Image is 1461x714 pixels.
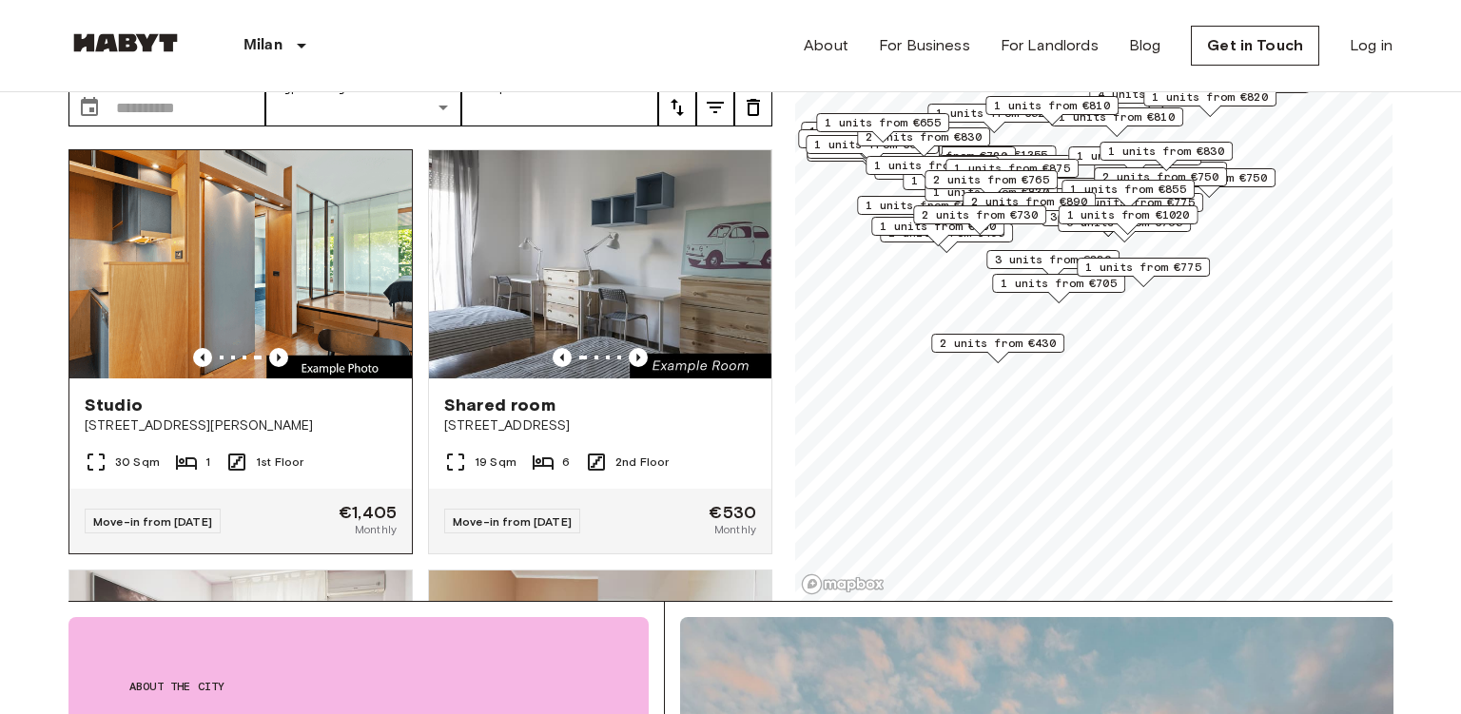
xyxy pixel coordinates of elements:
span: Studio [85,394,143,416]
span: 1 units from €695 [866,197,982,214]
div: Map marker [913,205,1046,235]
span: 1 units from €685 [874,157,990,174]
div: Map marker [986,250,1120,280]
span: €530 [709,504,756,521]
span: Shared room [444,394,555,416]
div: Map marker [925,170,1058,200]
div: Map marker [945,159,1079,188]
div: Map marker [801,122,934,151]
span: About the city [129,678,588,695]
button: tune [734,88,772,126]
span: 1 units from €830 [1108,143,1224,160]
a: Blog [1129,34,1161,57]
span: 6 [562,453,570,471]
span: €1,405 [339,504,397,521]
span: 1 units from €810 [994,97,1110,114]
span: 1 units from €705 [1001,275,1117,292]
a: Log in [1350,34,1393,57]
button: Previous image [553,348,572,367]
a: Previous imagePrevious imageStudio[STREET_ADDRESS][PERSON_NAME]30 Sqm11st FloorMove-in from [DATE... [68,149,413,554]
div: Map marker [1059,205,1198,235]
span: 1 units from €810 [1059,108,1175,125]
img: Marketing picture of unit IT-14-001-002-01H [69,150,412,378]
div: Map marker [798,129,931,159]
span: 1 units from €820 [1152,88,1268,106]
span: 2nd Floor [615,453,669,471]
span: 1 units from €1020 [1067,206,1190,223]
span: 2 units from €765 [933,171,1049,188]
a: Get in Touch [1191,26,1319,66]
span: [STREET_ADDRESS][PERSON_NAME] [85,416,397,435]
div: Map marker [963,192,1096,222]
button: Previous image [193,348,212,367]
span: Move-in from [DATE] [93,514,212,529]
div: Map marker [985,96,1119,125]
div: Map marker [917,145,1057,175]
span: 2 units from €750 [1151,169,1267,186]
button: tune [658,88,696,126]
div: Map marker [806,135,939,164]
span: 19 Sqm [475,453,516,471]
img: Marketing picture of unit IT-14-029-003-04H [429,150,771,378]
span: [STREET_ADDRESS] [444,416,756,435]
p: Milan [243,34,282,57]
a: About [804,34,848,57]
div: Map marker [866,156,999,185]
div: Map marker [1143,87,1276,117]
span: 2 units from €430 [940,335,1056,352]
span: 1 units from €775 [1085,259,1201,276]
span: Move-in from [DATE] [453,514,572,529]
span: 1 units from €695 [814,136,930,153]
span: 3 units from €1355 [925,146,1048,164]
span: 1 units from €655 [825,114,941,131]
span: Monthly [355,521,397,538]
button: Choose date [70,88,108,126]
div: Map marker [1068,146,1201,176]
span: 1 units from €730 [880,218,996,235]
span: 2 units from €810 [946,156,1062,173]
span: 1 units from €875 [954,160,1070,177]
div: Map marker [992,274,1125,303]
span: 1 units from €695 [809,123,925,140]
img: Habyt [68,33,183,52]
span: 1 units from €785 [1077,147,1193,164]
button: Previous image [629,348,648,367]
div: Map marker [1094,167,1227,197]
div: Map marker [1100,142,1233,171]
span: 2 units from €750 [1102,168,1218,185]
div: Map marker [816,113,949,143]
a: Mapbox logo [801,573,885,595]
div: Map marker [927,104,1061,133]
span: 2 units from €730 [922,206,1038,223]
div: Map marker [1077,258,1210,287]
a: For Landlords [1001,34,1099,57]
span: Monthly [714,521,756,538]
div: Map marker [871,217,1004,246]
span: 2 units from €890 [971,193,1087,210]
span: 3 units from €775 [1079,194,1195,211]
span: 30 Sqm [115,453,160,471]
span: 3 units from €830 [995,251,1111,268]
a: For Business [879,34,970,57]
div: Map marker [931,334,1064,363]
span: 1 [205,453,210,471]
span: 1 units from €855 [1070,181,1186,198]
div: Map marker [857,196,990,225]
div: Map marker [1062,180,1195,209]
div: Map marker [938,155,1071,184]
button: tune [696,88,734,126]
a: Marketing picture of unit IT-14-029-003-04HPrevious imagePrevious imageShared room[STREET_ADDRESS... [428,149,772,554]
div: Map marker [903,171,1036,201]
span: 1st Floor [256,453,303,471]
button: Previous image [269,348,288,367]
span: 4 units from €735 [1098,86,1214,103]
span: 2 units from €625 [807,130,923,147]
span: 2 units from €830 [866,128,982,145]
span: 1 units from €520 [936,105,1052,122]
